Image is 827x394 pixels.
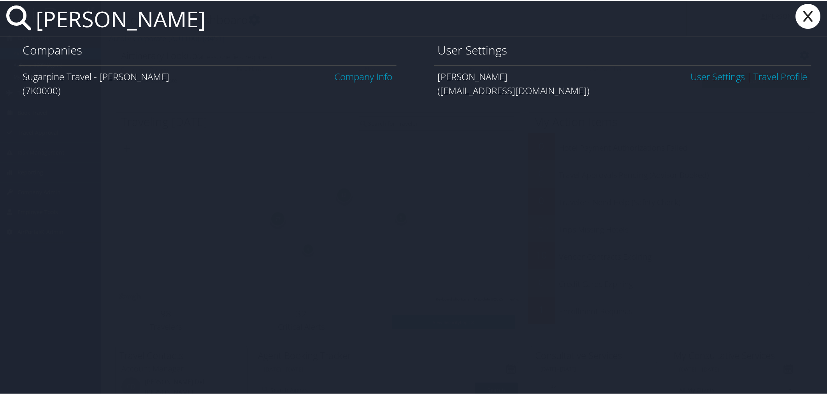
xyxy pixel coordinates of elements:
[438,83,808,97] div: ([EMAIL_ADDRESS][DOMAIN_NAME])
[745,69,754,82] span: |
[23,83,393,97] div: (7K0000)
[690,69,745,82] a: User Settings
[438,41,808,58] h1: User Settings
[23,69,169,82] span: Sugarpine Travel - [PERSON_NAME]
[754,69,808,82] a: View OBT Profile
[438,69,508,82] span: [PERSON_NAME]
[23,41,393,58] h1: Companies
[335,69,393,82] a: Company Info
